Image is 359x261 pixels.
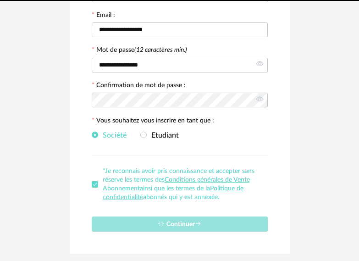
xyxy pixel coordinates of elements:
[96,47,187,53] label: Mot de passe
[98,132,127,139] span: Société
[134,47,187,53] i: (12 caractères min.)
[103,168,254,200] span: *Je reconnais avoir pris connaissance et accepter sans réserve les termes des ainsi que les terme...
[92,117,214,126] label: Vous souhaitez vous inscrire en tant que :
[92,82,186,90] label: Confirmation de mot de passe :
[147,132,179,139] span: Etudiant
[103,177,250,192] a: Conditions générales de Vente Abonnement
[92,12,115,20] label: Email :
[103,185,243,200] a: Politique de confidentialité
